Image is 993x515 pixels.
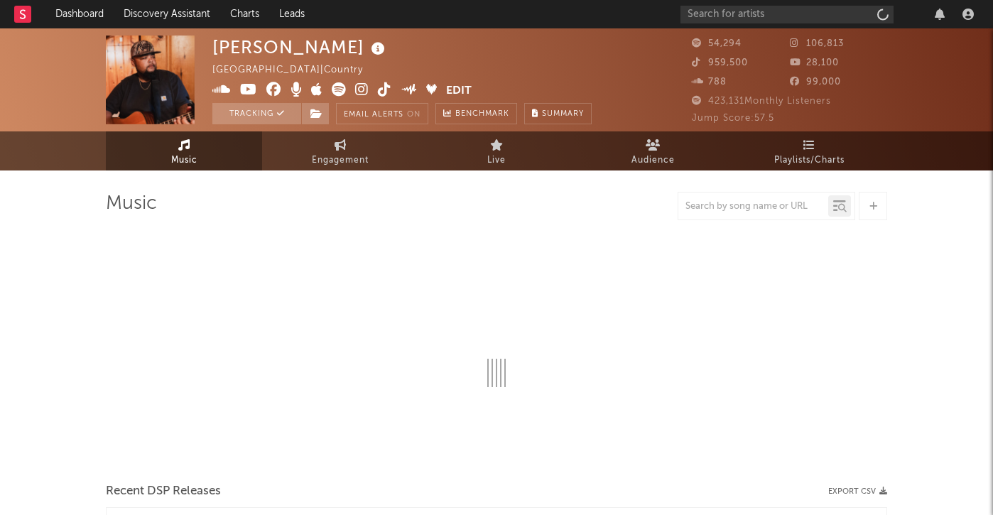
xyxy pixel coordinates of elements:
[446,82,472,100] button: Edit
[455,106,509,123] span: Benchmark
[790,77,841,87] span: 99,000
[407,111,420,119] em: On
[692,39,742,48] span: 54,294
[435,103,517,124] a: Benchmark
[678,201,828,212] input: Search by song name or URL
[336,103,428,124] button: Email AlertsOn
[542,110,584,118] span: Summary
[418,131,575,170] a: Live
[790,58,839,67] span: 28,100
[106,483,221,500] span: Recent DSP Releases
[692,114,774,123] span: Jump Score: 57.5
[262,131,418,170] a: Engagement
[106,131,262,170] a: Music
[774,152,845,169] span: Playlists/Charts
[692,97,831,106] span: 423,131 Monthly Listeners
[487,152,506,169] span: Live
[312,152,369,169] span: Engagement
[828,487,887,496] button: Export CSV
[575,131,731,170] a: Audience
[790,39,844,48] span: 106,813
[212,62,379,79] div: [GEOGRAPHIC_DATA] | Country
[631,152,675,169] span: Audience
[680,6,894,23] input: Search for artists
[171,152,197,169] span: Music
[212,36,389,59] div: [PERSON_NAME]
[692,58,748,67] span: 959,500
[731,131,887,170] a: Playlists/Charts
[212,103,301,124] button: Tracking
[524,103,592,124] button: Summary
[692,77,727,87] span: 788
